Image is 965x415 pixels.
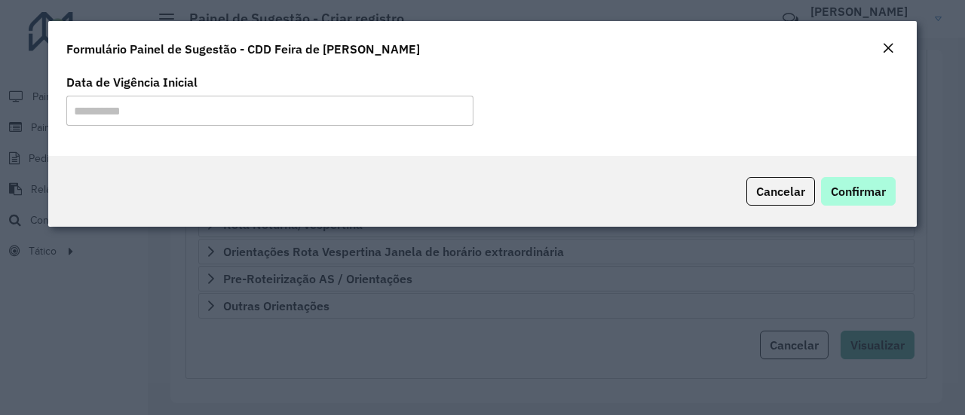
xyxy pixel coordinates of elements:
label: Data de Vigência Inicial [66,73,198,91]
h4: Formulário Painel de Sugestão - CDD Feira de [PERSON_NAME] [66,40,420,58]
button: Cancelar [746,177,815,206]
span: Cancelar [756,184,805,199]
em: Fechar [882,42,894,54]
button: Close [878,39,899,59]
span: Confirmar [831,184,886,199]
button: Confirmar [821,177,896,206]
